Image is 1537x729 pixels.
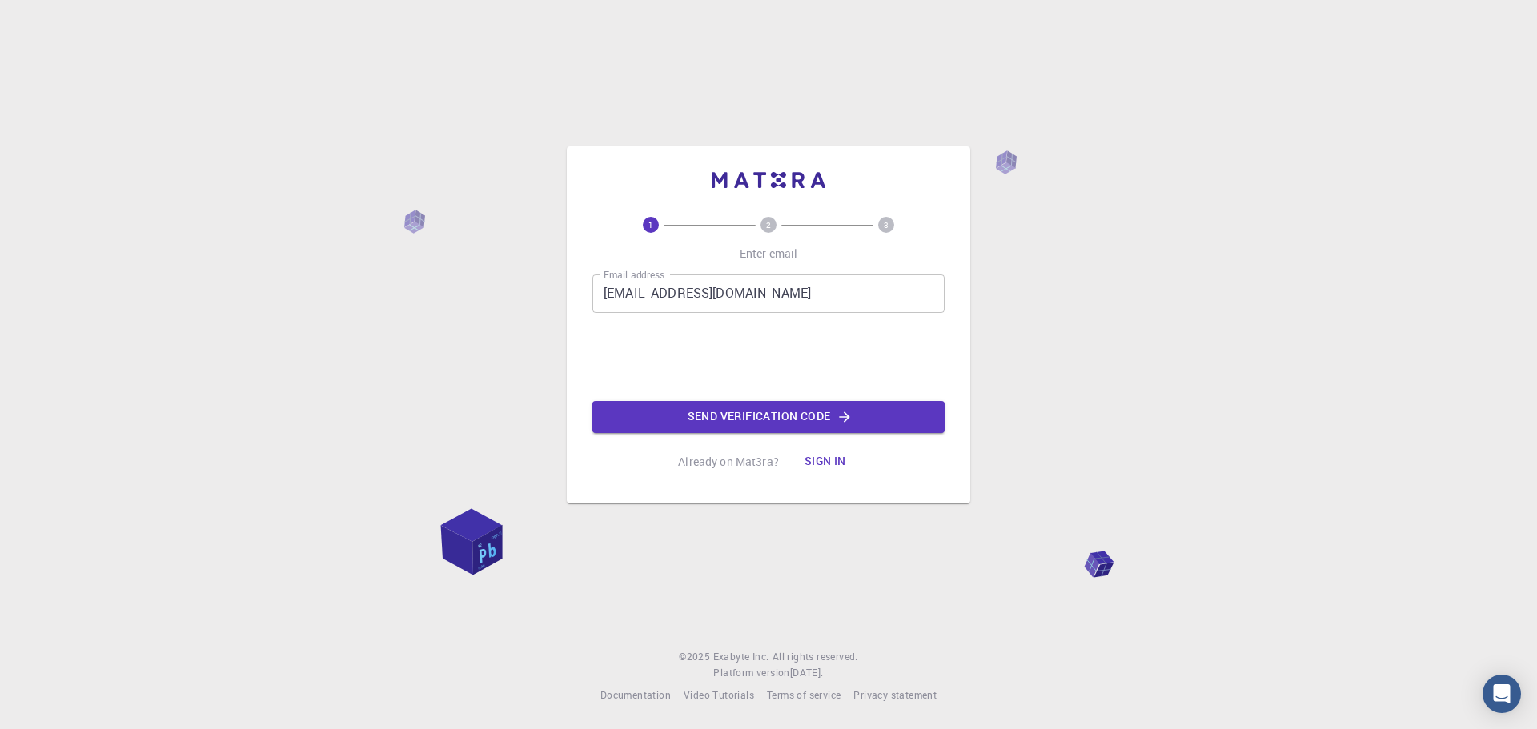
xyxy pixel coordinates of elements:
[853,688,937,701] span: Privacy statement
[767,687,841,703] a: Terms of service
[790,666,824,679] span: [DATE] .
[684,688,754,701] span: Video Tutorials
[853,687,937,703] a: Privacy statement
[790,665,824,681] a: [DATE].
[600,688,671,701] span: Documentation
[684,687,754,703] a: Video Tutorials
[713,665,789,681] span: Platform version
[766,219,771,230] text: 2
[678,454,779,470] p: Already on Mat3ra?
[679,649,712,665] span: © 2025
[647,326,890,388] iframe: reCAPTCHA
[600,687,671,703] a: Documentation
[713,649,769,665] a: Exabyte Inc.
[604,268,664,282] label: Email address
[713,650,769,663] span: Exabyte Inc.
[884,219,889,230] text: 3
[773,649,858,665] span: All rights reserved.
[1483,675,1521,713] div: Open Intercom Messenger
[648,219,653,230] text: 1
[592,401,945,433] button: Send verification code
[740,246,798,262] p: Enter email
[792,446,859,478] button: Sign in
[767,688,841,701] span: Terms of service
